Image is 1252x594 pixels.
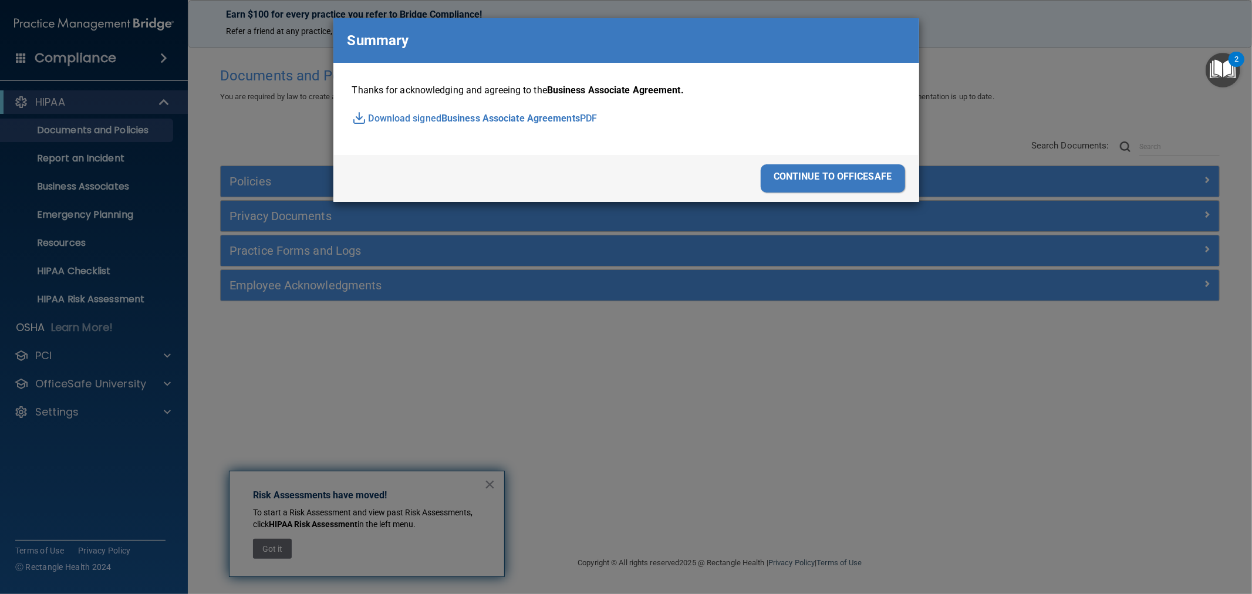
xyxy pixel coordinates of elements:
[1206,53,1240,87] button: Open Resource Center, 2 new notifications
[347,28,409,53] p: Summary
[441,110,580,127] span: Business Associate Agreements
[761,164,905,193] div: continue to officesafe
[1234,59,1238,75] div: 2
[547,85,684,96] span: Business Associate Agreement.
[352,110,900,127] p: Download signed PDF
[352,82,900,99] p: Thanks for acknowledging and agreeing to the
